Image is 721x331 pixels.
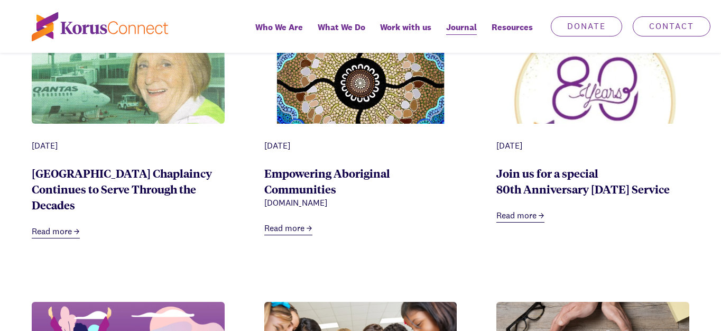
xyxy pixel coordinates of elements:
a: Empowering Aboriginal Communities [264,165,390,196]
a: Work with us [373,15,439,53]
a: Who We Are [248,15,310,53]
a: Read more [496,209,544,223]
a: What We Do [310,15,373,53]
a: Read more [32,225,80,238]
img: korus-connect%2Fc5177985-88d5-491d-9cd7-4a1febad1357_logo.svg [32,12,168,41]
span: Who We Are [255,20,303,35]
a: Contact [633,16,710,36]
a: [GEOGRAPHIC_DATA] Chaplaincy Continues to Serve Through the Decades [32,165,212,212]
a: Journal [439,15,484,53]
span: What We Do [318,20,365,35]
div: [DATE] [496,140,689,152]
a: Join us for a special 80th Anniversary [DATE] Service [496,165,670,196]
div: Resources [484,15,540,53]
img: aK-6SWGNHVfTOY1R_80thlogowgoldframe.jpg [496,15,689,187]
span: Journal [446,20,477,35]
img: aNCt9p5xUNkB076t_Meeting-Place-Leah-Brideson-SIG-A4.webp [264,15,457,152]
div: [DATE] [32,140,225,152]
a: Read more [264,222,312,235]
a: Donate [551,16,622,36]
div: [DATE] [264,140,457,152]
div: [DOMAIN_NAME] [264,197,457,209]
img: aNCwK55xUNkB0764_MaryH.png [32,15,225,168]
span: Work with us [380,20,431,35]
